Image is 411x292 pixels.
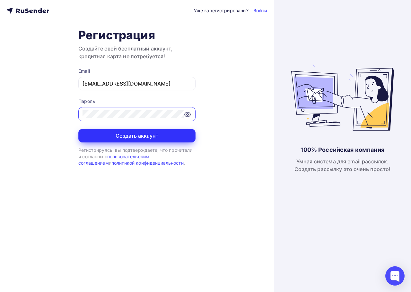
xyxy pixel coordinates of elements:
[78,28,196,42] h1: Регистрация
[78,154,149,166] a: пользовательским соглашением
[78,98,196,105] div: Пароль
[301,146,384,154] div: 100% Российская компания
[83,80,191,87] input: Укажите свой email
[294,158,390,173] div: Умная система для email рассылок. Создать рассылку это очень просто!
[253,7,267,14] a: Войти
[194,7,249,14] div: Уже зарегистрированы?
[111,160,184,166] a: политикой конфиденциальности
[78,147,196,167] div: Регистрируясь, вы подтверждаете, что прочитали и согласны с и .
[78,45,196,60] h3: Создайте свой бесплатный аккаунт, кредитная карта не потребуется!
[78,129,196,142] button: Создать аккаунт
[78,68,196,74] div: Email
